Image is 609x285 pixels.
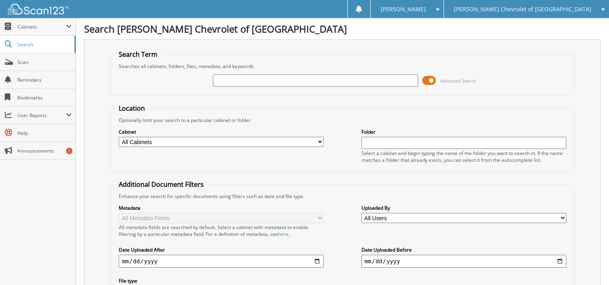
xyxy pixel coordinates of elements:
[17,94,72,101] span: Bookmarks
[361,204,566,211] label: Uploaded By
[119,204,324,211] label: Metadata
[119,224,324,237] div: All metadata fields are searched by default. Select a cabinet with metadata to enable filtering b...
[440,78,476,84] span: Advanced Search
[115,117,570,124] div: Optionally limit your search to a particular cabinet or folder
[115,63,570,70] div: Searches all cabinets, folders, files, metadata, and keywords
[119,128,324,135] label: Cabinet
[115,50,161,59] legend: Search Term
[17,76,72,83] span: Reminders
[115,180,208,189] legend: Additional Document Filters
[119,255,324,268] input: start
[66,148,72,154] div: 1
[361,246,566,253] label: Date Uploaded Before
[115,104,149,113] legend: Location
[17,130,72,136] span: Help
[361,150,566,163] div: Select a cabinet and begin typing the name of the folder you want to search in. If the name match...
[278,231,289,237] a: here
[17,147,72,154] span: Announcements
[17,23,66,30] span: Cabinets
[454,7,591,12] span: [PERSON_NAME] Chevrolet of [GEOGRAPHIC_DATA]
[361,255,566,268] input: end
[119,277,324,284] label: File type
[115,193,570,200] div: Enhance your search for specific documents using filters such as date and file type.
[17,41,70,48] span: Search
[17,112,66,119] span: User Reports
[361,128,566,135] label: Folder
[119,246,324,253] label: Date Uploaded After
[17,59,72,66] span: Scan
[8,4,68,14] img: scan123-logo-white.svg
[381,7,426,12] span: [PERSON_NAME]
[84,22,601,35] h1: Search [PERSON_NAME] Chevrolet of [GEOGRAPHIC_DATA]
